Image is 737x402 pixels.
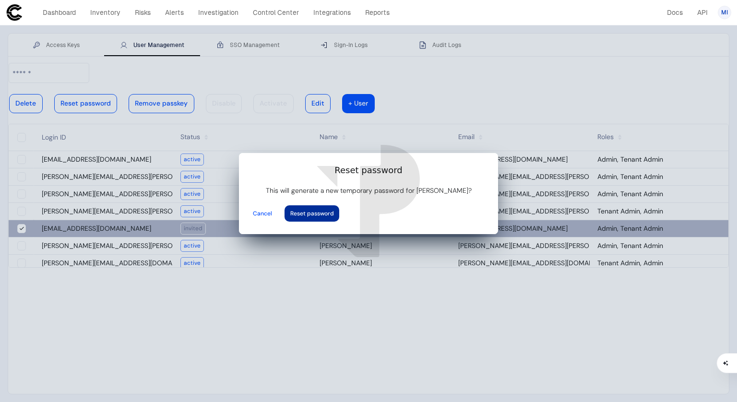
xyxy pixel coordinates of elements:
[161,6,188,19] a: Alerts
[38,6,80,19] a: Dashboard
[309,6,355,19] a: Integrations
[721,9,728,16] span: MI
[663,6,687,19] a: Docs
[249,6,303,19] a: Control Center
[693,6,712,19] a: API
[361,6,394,19] a: Reports
[86,6,125,19] a: Inventory
[194,6,243,19] a: Investigation
[131,6,155,19] a: Risks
